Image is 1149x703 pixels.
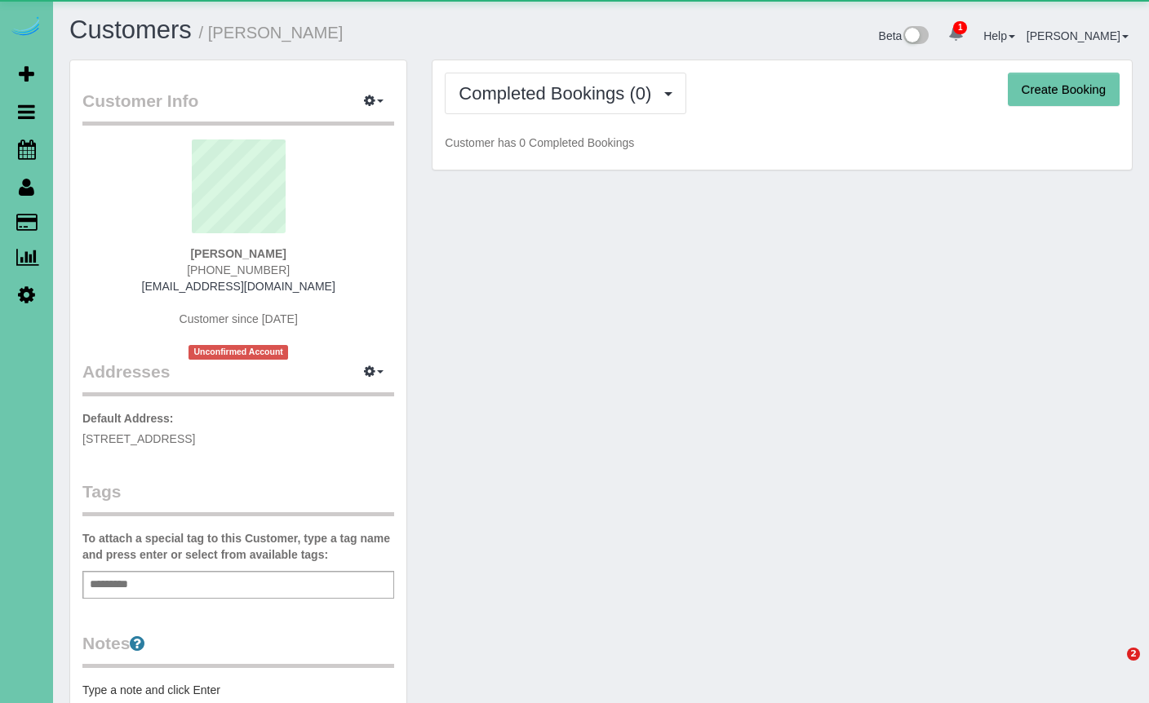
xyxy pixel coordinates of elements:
span: 1 [953,21,967,34]
label: Default Address: [82,410,174,427]
legend: Tags [82,480,394,516]
p: Customer has 0 Completed Bookings [445,135,1120,151]
button: Completed Bookings (0) [445,73,686,114]
legend: Notes [82,631,394,668]
img: New interface [902,26,929,47]
a: Help [983,29,1015,42]
a: Beta [879,29,929,42]
a: 1 [940,16,972,52]
legend: Customer Info [82,89,394,126]
pre: Type a note and click Enter [82,682,394,698]
span: 2 [1127,648,1140,661]
span: [STREET_ADDRESS] [82,432,195,445]
iframe: Intercom live chat [1094,648,1133,687]
button: Create Booking [1008,73,1120,107]
span: Customer since [DATE] [180,312,298,325]
a: [PERSON_NAME] [1027,29,1129,42]
small: / [PERSON_NAME] [199,24,344,42]
strong: [PERSON_NAME] [190,247,286,260]
label: To attach a special tag to this Customer, type a tag name and press enter or select from availabl... [82,530,394,563]
span: [PHONE_NUMBER] [187,263,290,276]
span: Completed Bookings (0) [459,83,659,104]
a: Customers [69,15,192,44]
span: Unconfirmed Account [189,345,288,359]
a: [EMAIL_ADDRESS][DOMAIN_NAME] [142,280,335,293]
img: Automaid Logo [10,16,42,39]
